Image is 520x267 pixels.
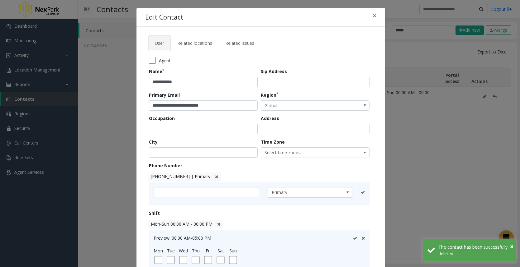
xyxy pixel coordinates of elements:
[167,247,175,254] label: Tue
[149,210,160,216] label: Shift
[261,148,348,158] span: Select time zone...
[159,57,171,64] span: Agent
[151,221,212,227] span: Mon-Sun 00:00 AM - 00:00 PM
[145,12,184,22] h4: Edit Contact
[261,92,278,98] label: Region
[155,40,164,46] span: User
[206,247,211,254] label: Fri
[149,139,158,145] label: City
[261,139,285,145] label: Time Zone
[217,247,224,254] label: Sat
[438,244,512,257] div: The contact has been successfully deleted.
[261,115,279,122] label: Address
[510,242,513,251] button: Close
[154,247,163,254] label: Mon
[177,40,212,46] span: Related locations
[261,101,348,111] span: Global
[149,92,180,98] label: Primary Email
[154,235,211,241] span: Preview: 08:00 AM-05:00 PM
[261,68,287,75] label: Sip Address
[179,247,188,254] label: Wed
[510,242,513,251] span: ×
[268,187,335,197] span: Primary
[151,173,210,179] span: [PHONE_NUMBER] | Primary
[149,115,175,122] label: Occupation
[149,162,182,169] label: Phone Number
[368,8,381,23] button: Close
[149,68,164,75] label: Name
[148,35,373,46] ul: Tabs
[192,247,200,254] label: Thu
[229,247,237,254] label: Sun
[373,11,376,20] span: ×
[225,40,254,46] span: Related issues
